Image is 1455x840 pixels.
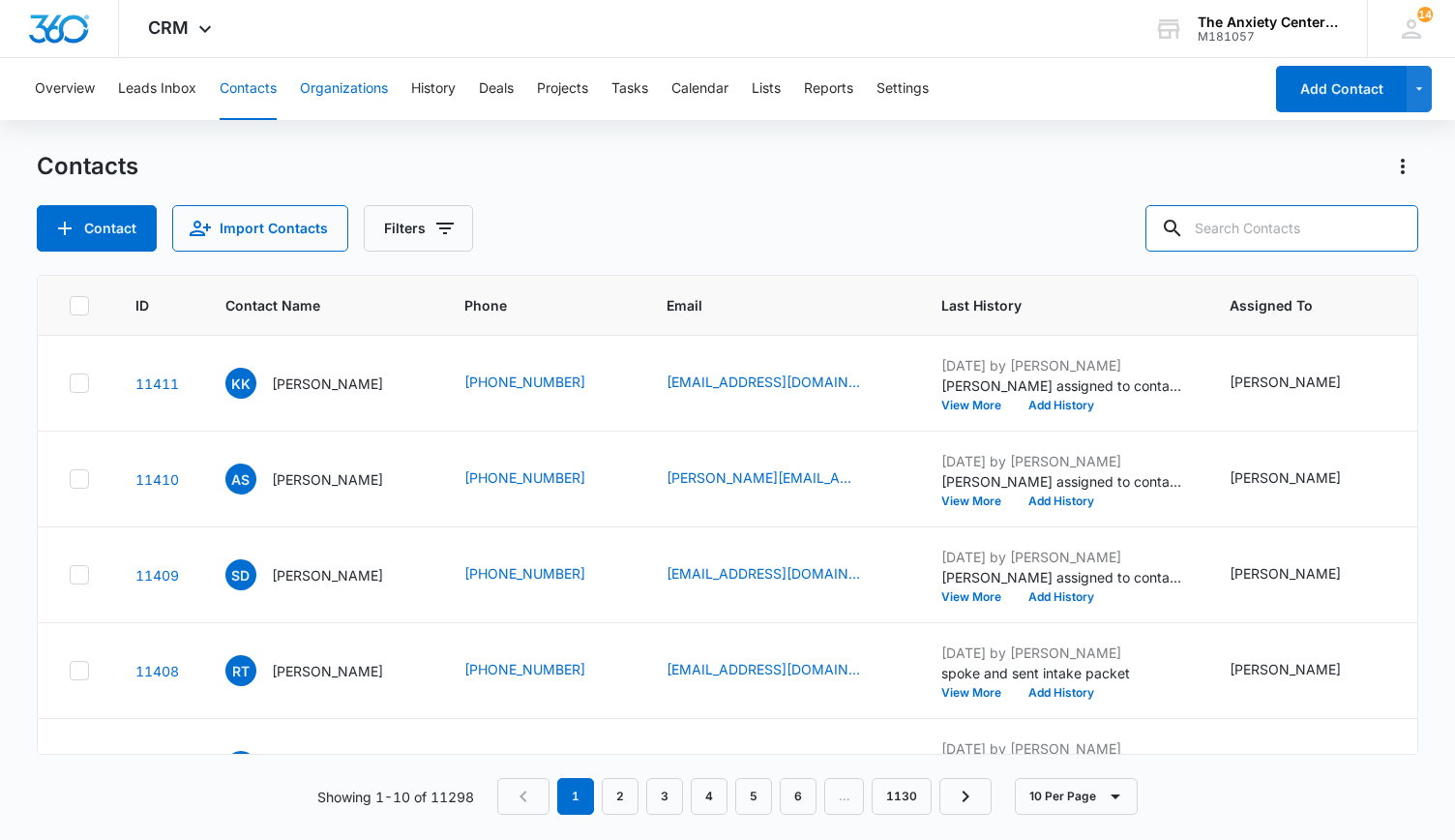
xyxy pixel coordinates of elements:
[272,565,383,585] p: [PERSON_NAME]
[667,659,860,679] a: [EMAIL_ADDRESS][DOMAIN_NAME]
[752,58,781,120] button: Lists
[300,58,388,120] button: Organizations
[172,205,348,252] button: Import Contacts
[691,778,727,815] a: Page 4
[464,659,620,682] div: Phone - 8167039341 - Select to Edit Field
[1230,467,1341,488] div: [PERSON_NAME]
[667,659,895,682] div: Email - rileymtaranto@gmail.com - Select to Edit Field
[667,563,860,584] a: [EMAIL_ADDRESS][DOMAIN_NAME]
[225,559,256,590] span: SD
[667,467,860,488] a: [PERSON_NAME][EMAIL_ADDRESS][DOMAIN_NAME]
[225,655,256,686] span: RT
[1145,205,1418,252] input: Search Contacts
[1230,659,1376,682] div: Assigned To - Erika Marker - Select to Edit Field
[364,205,473,252] button: Filters
[464,295,592,315] span: Phone
[667,372,860,392] a: [EMAIL_ADDRESS][DOMAIN_NAME]
[941,400,1015,411] button: View More
[464,563,620,586] div: Phone - 9133374460 - Select to Edit Field
[667,295,867,315] span: Email
[611,58,648,120] button: Tasks
[780,778,817,815] a: Page 6
[135,663,179,679] a: Navigate to contact details page for Riley Taranto
[225,295,390,315] span: Contact Name
[1230,295,1348,315] span: Assigned To
[1417,7,1433,22] div: notifications count
[537,58,588,120] button: Projects
[225,751,418,782] div: Contact Name - Johnathan Blake - Select to Edit Field
[464,372,585,392] a: [PHONE_NUMBER]
[941,471,1183,492] p: [PERSON_NAME] assigned to contact.
[464,467,585,488] a: [PHONE_NUMBER]
[939,778,992,815] a: Next Page
[872,778,932,815] a: Page 1130
[941,495,1015,507] button: View More
[272,374,383,394] p: [PERSON_NAME]
[272,469,383,490] p: [PERSON_NAME]
[1387,151,1418,182] button: Actions
[220,58,277,120] button: Contacts
[1198,30,1339,44] div: account id
[602,778,638,815] a: Page 2
[941,687,1015,699] button: View More
[941,375,1183,396] p: [PERSON_NAME] assigned to contact.
[135,471,179,488] a: Navigate to contact details page for Anna Sanderson
[225,464,256,495] span: AS
[35,58,95,120] button: Overview
[225,464,418,495] div: Contact Name - Anna Sanderson - Select to Edit Field
[37,152,138,181] h1: Contacts
[735,778,772,815] a: Page 5
[667,372,895,395] div: Email - kaseykluhman@yahoo.com - Select to Edit Field
[667,467,895,491] div: Email - anna@imperialjanitorialcare.com - Select to Edit Field
[411,58,456,120] button: History
[941,643,1183,663] p: [DATE] by [PERSON_NAME]
[1015,400,1108,411] button: Add History
[225,368,418,399] div: Contact Name - Kasey Klugman - Select to Edit Field
[1015,687,1108,699] button: Add History
[37,205,157,252] button: Add Contact
[464,372,620,395] div: Phone - 9132067674 - Select to Edit Field
[225,751,256,782] span: JB
[941,738,1183,759] p: [DATE] by [PERSON_NAME]
[479,58,514,120] button: Deals
[464,467,620,491] div: Phone - 9134902828 - Select to Edit Field
[225,655,418,686] div: Contact Name - Riley Taranto - Select to Edit Field
[941,567,1183,587] p: [PERSON_NAME] assigned to contact.
[272,661,383,681] p: [PERSON_NAME]
[804,58,853,120] button: Reports
[1015,495,1108,507] button: Add History
[1417,7,1433,22] span: 14
[646,778,683,815] a: Page 3
[1015,778,1138,815] button: 10 Per Page
[225,368,256,399] span: KK
[135,375,179,392] a: Navigate to contact details page for Kasey Klugman
[941,591,1015,603] button: View More
[135,567,179,584] a: Navigate to contact details page for Sarah Dunn
[941,295,1155,315] span: Last History
[941,355,1183,375] p: [DATE] by [PERSON_NAME]
[941,451,1183,471] p: [DATE] by [PERSON_NAME]
[941,663,1183,683] p: spoke and sent intake packet
[1230,563,1376,586] div: Assigned To - Mackenzie Lujin - Select to Edit Field
[876,58,929,120] button: Settings
[497,778,992,815] nav: Pagination
[135,295,151,315] span: ID
[148,17,189,38] span: CRM
[1276,66,1407,112] button: Add Contact
[1230,372,1376,395] div: Assigned To - Erika Marker - Select to Edit Field
[557,778,594,815] em: 1
[464,563,585,584] a: [PHONE_NUMBER]
[941,547,1183,567] p: [DATE] by [PERSON_NAME]
[118,58,196,120] button: Leads Inbox
[225,559,418,590] div: Contact Name - Sarah Dunn - Select to Edit Field
[1230,563,1341,584] div: [PERSON_NAME]
[1198,15,1339,30] div: account name
[1230,372,1341,392] div: [PERSON_NAME]
[464,659,585,679] a: [PHONE_NUMBER]
[671,58,728,120] button: Calendar
[1230,659,1341,679] div: [PERSON_NAME]
[1015,591,1108,603] button: Add History
[667,563,895,586] div: Email - dunnsarah233@gmail.com - Select to Edit Field
[1230,467,1376,491] div: Assigned To - Sara Backhus - Select to Edit Field
[317,787,474,807] p: Showing 1-10 of 11298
